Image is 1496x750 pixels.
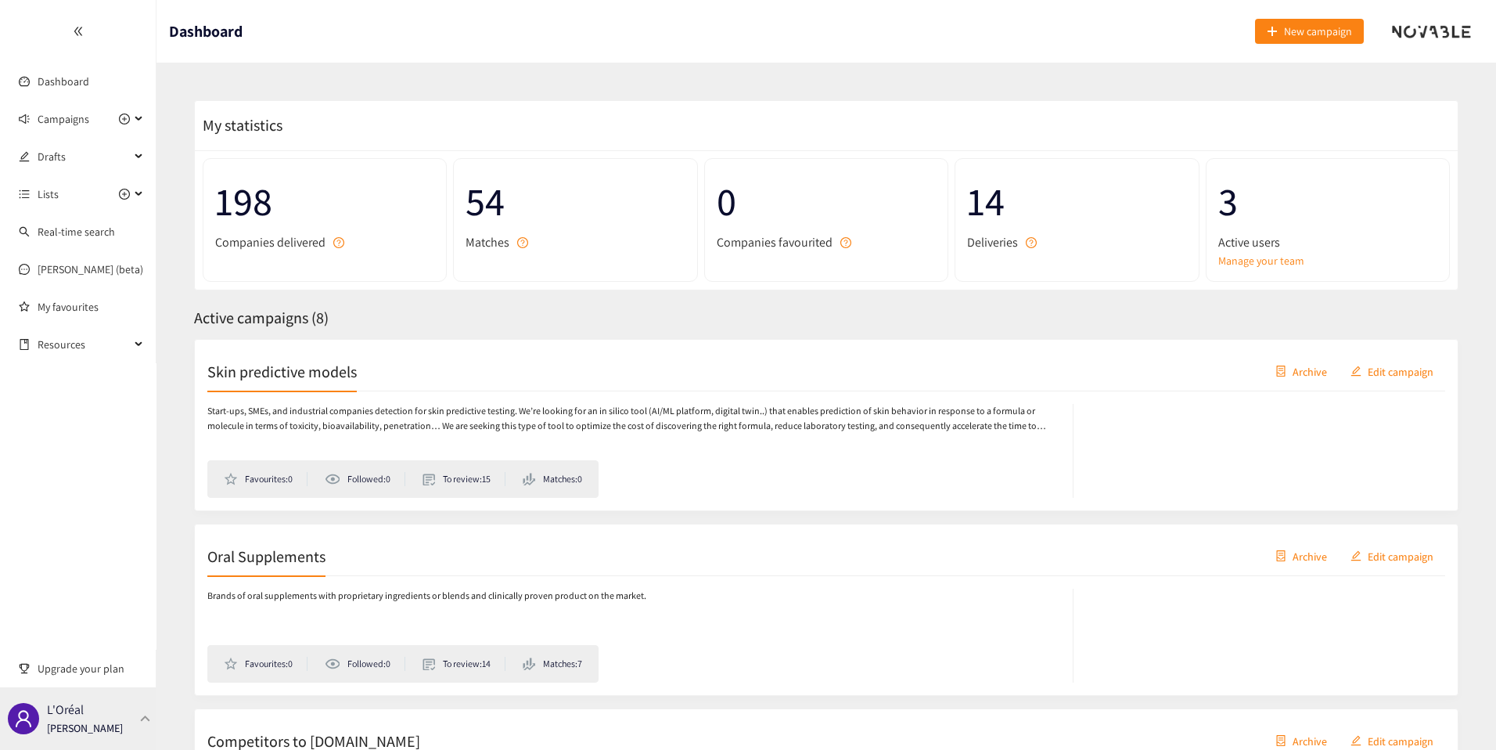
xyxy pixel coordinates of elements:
span: container [1275,735,1286,748]
span: 14 [967,171,1186,233]
span: sound [19,114,30,124]
span: Archive [1293,547,1327,564]
span: Resources [38,329,130,360]
li: Followed: 0 [325,657,405,671]
span: Edit campaign [1368,362,1433,380]
button: editEdit campaign [1339,543,1445,568]
span: New campaign [1284,23,1352,40]
button: containerArchive [1264,543,1339,568]
a: Real-time search [38,225,115,239]
span: unordered-list [19,189,30,200]
span: container [1275,550,1286,563]
li: To review: 15 [423,472,505,486]
iframe: Chat Widget [1418,675,1496,750]
a: [PERSON_NAME] (beta) [38,262,143,276]
h2: Skin predictive models [207,360,357,382]
span: question-circle [517,237,528,248]
span: trophy [19,663,30,674]
span: 3 [1218,171,1437,233]
span: edit [19,151,30,162]
li: To review: 14 [423,657,505,671]
li: Favourites: 0 [224,657,307,671]
span: question-circle [333,237,344,248]
a: My favourites [38,291,144,323]
li: Matches: 7 [523,657,582,671]
span: My statistics [195,115,282,135]
span: book [19,339,30,350]
p: L'Oréal [47,700,84,719]
div: Widget de chat [1418,675,1496,750]
span: user [14,709,33,728]
span: edit [1350,735,1361,748]
li: Followed: 0 [325,472,405,486]
button: plusNew campaign [1255,19,1364,44]
span: edit [1350,550,1361,563]
span: question-circle [840,237,851,248]
a: Manage your team [1218,252,1437,269]
span: Archive [1293,732,1327,749]
span: question-circle [1026,237,1037,248]
span: Matches [466,233,509,252]
span: plus [1267,26,1278,38]
p: Start-ups, SMEs, and industrial companies detection for skin predictive testing. We’re looking fo... [207,404,1057,434]
a: Dashboard [38,74,89,88]
span: Active campaigns ( 8 ) [194,308,329,328]
p: [PERSON_NAME] [47,719,123,737]
span: Upgrade your plan [38,653,144,684]
span: Lists [38,178,59,210]
p: Brands of oral supplements with proprietary ingredients or blends and clinically proven product o... [207,589,646,604]
li: Favourites: 0 [224,472,307,486]
span: Drafts [38,141,130,172]
span: edit [1350,366,1361,378]
span: Edit campaign [1368,547,1433,564]
a: Skin predictive modelscontainerArchiveeditEdit campaignStart-ups, SMEs, and industrial companies ... [194,339,1458,511]
span: double-left [73,26,84,37]
span: Deliveries [967,233,1018,252]
h2: Oral Supplements [207,545,325,567]
span: container [1275,366,1286,378]
span: Companies delivered [215,233,325,252]
span: Archive [1293,362,1327,380]
span: 198 [215,171,434,233]
button: containerArchive [1264,359,1339,384]
span: Campaigns [38,103,89,135]
span: Edit campaign [1368,732,1433,749]
li: Matches: 0 [523,472,582,486]
span: 0 [717,171,936,233]
span: Active users [1218,233,1280,252]
span: Companies favourited [717,233,833,252]
span: 54 [466,171,685,233]
span: plus-circle [119,114,130,124]
a: Oral SupplementscontainerArchiveeditEdit campaignBrands of oral supplements with proprietary ingr... [194,524,1458,696]
button: editEdit campaign [1339,359,1445,384]
span: plus-circle [119,189,130,200]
